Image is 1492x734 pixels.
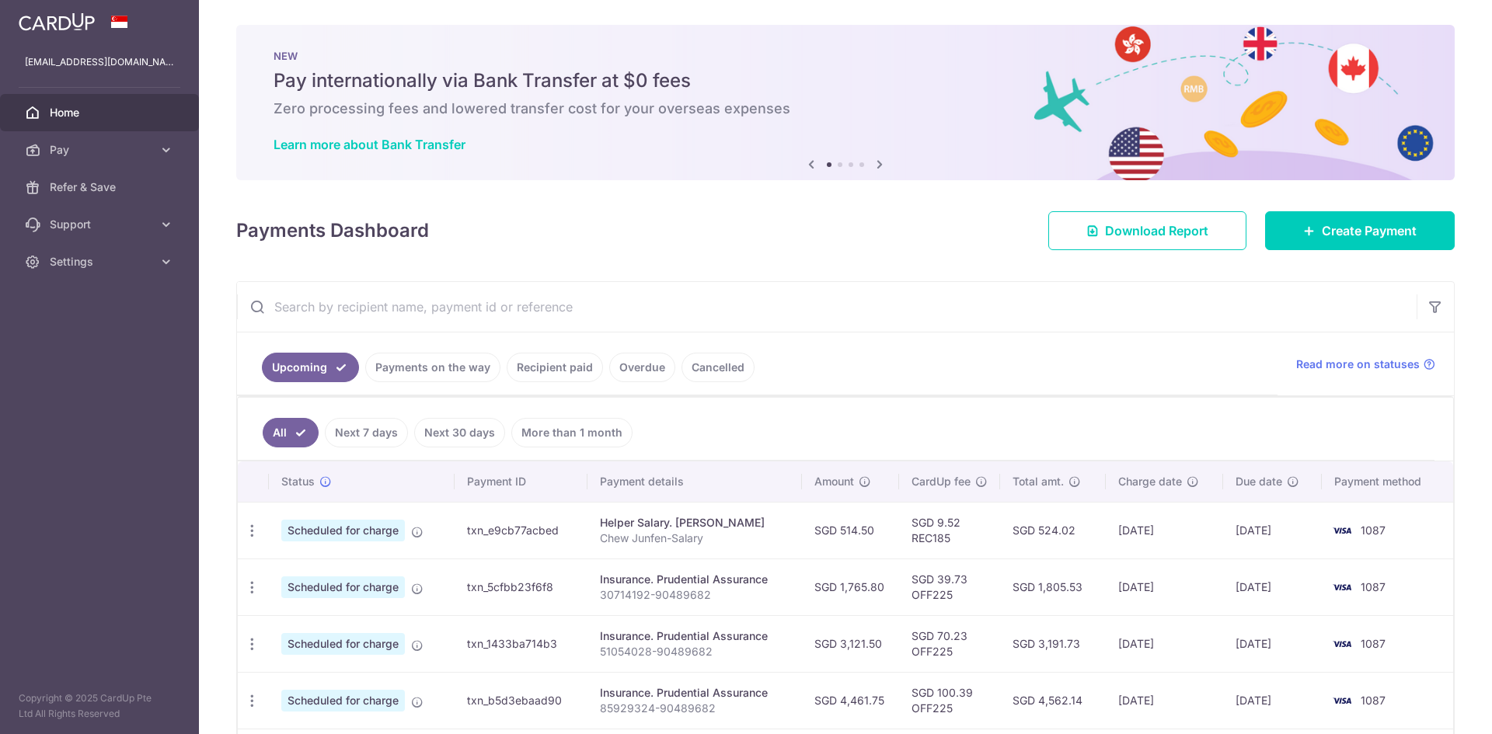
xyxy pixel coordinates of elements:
td: [DATE] [1223,615,1322,672]
span: Home [50,105,152,120]
span: 1087 [1361,580,1386,593]
td: txn_b5d3ebaad90 [455,672,587,729]
span: Create Payment [1322,221,1417,240]
td: txn_1433ba714b3 [455,615,587,672]
th: Payment method [1322,461,1453,502]
span: Scheduled for charge [281,690,405,711]
a: Create Payment [1265,211,1455,250]
td: SGD 100.39 OFF225 [899,672,1000,729]
td: [DATE] [1223,502,1322,558]
a: Upcoming [262,353,359,382]
a: Cancelled [682,353,755,382]
span: Settings [50,254,152,270]
span: Scheduled for charge [281,633,405,655]
p: [EMAIL_ADDRESS][DOMAIN_NAME] [25,54,174,70]
td: SGD 514.50 [802,502,899,558]
td: SGD 3,121.50 [802,615,899,672]
span: Status [281,474,315,489]
a: All [263,418,319,447]
p: 51054028-90489682 [600,644,790,659]
span: Scheduled for charge [281,520,405,541]
th: Payment details [587,461,802,502]
span: 1087 [1361,524,1386,537]
h4: Payments Dashboard [236,217,429,245]
a: Payments on the way [365,353,500,382]
td: SGD 4,461.75 [802,672,899,729]
span: Due date [1236,474,1282,489]
span: Charge date [1118,474,1182,489]
img: Bank transfer banner [236,25,1455,180]
a: Recipient paid [507,353,603,382]
td: [DATE] [1106,615,1223,672]
a: Read more on statuses [1296,357,1435,372]
a: Overdue [609,353,675,382]
td: [DATE] [1106,672,1223,729]
div: Insurance. Prudential Assurance [600,628,790,644]
span: Download Report [1105,221,1208,240]
span: CardUp fee [912,474,971,489]
td: SGD 39.73 OFF225 [899,558,1000,615]
h6: Zero processing fees and lowered transfer cost for your overseas expenses [274,99,1417,118]
img: Bank Card [1326,521,1358,540]
p: 30714192-90489682 [600,587,790,603]
th: Payment ID [455,461,587,502]
span: Read more on statuses [1296,357,1420,372]
input: Search by recipient name, payment id or reference [237,282,1417,332]
img: Bank Card [1326,691,1358,710]
a: Next 7 days [325,418,408,447]
td: txn_5cfbb23f6f8 [455,558,587,615]
span: Refer & Save [50,179,152,195]
td: [DATE] [1106,558,1223,615]
td: [DATE] [1223,558,1322,615]
p: NEW [274,50,1417,62]
td: [DATE] [1106,502,1223,558]
span: Amount [814,474,854,489]
a: More than 1 month [511,418,633,447]
a: Next 30 days [414,418,505,447]
span: Total amt. [1013,474,1064,489]
td: SGD 1,805.53 [1000,558,1106,615]
td: SGD 70.23 OFF225 [899,615,1000,672]
span: 1087 [1361,694,1386,707]
img: Bank Card [1326,635,1358,653]
p: 85929324-90489682 [600,701,790,716]
td: SGD 9.52 REC185 [899,502,1000,558]
span: Pay [50,142,152,158]
td: [DATE] [1223,672,1322,729]
span: 1087 [1361,637,1386,650]
h5: Pay internationally via Bank Transfer at $0 fees [274,68,1417,93]
a: Learn more about Bank Transfer [274,137,465,152]
p: Chew Junfen-Salary [600,530,790,546]
td: SGD 3,191.73 [1000,615,1106,672]
div: Helper Salary. [PERSON_NAME] [600,515,790,530]
img: CardUp [19,12,95,31]
td: SGD 4,562.14 [1000,672,1106,729]
td: SGD 524.02 [1000,502,1106,558]
td: SGD 1,765.80 [802,558,899,615]
td: txn_e9cb77acbed [455,502,587,558]
img: Bank Card [1326,578,1358,597]
a: Download Report [1048,211,1246,250]
span: Scheduled for charge [281,576,405,598]
span: Support [50,217,152,232]
div: Insurance. Prudential Assurance [600,572,790,587]
div: Insurance. Prudential Assurance [600,685,790,701]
